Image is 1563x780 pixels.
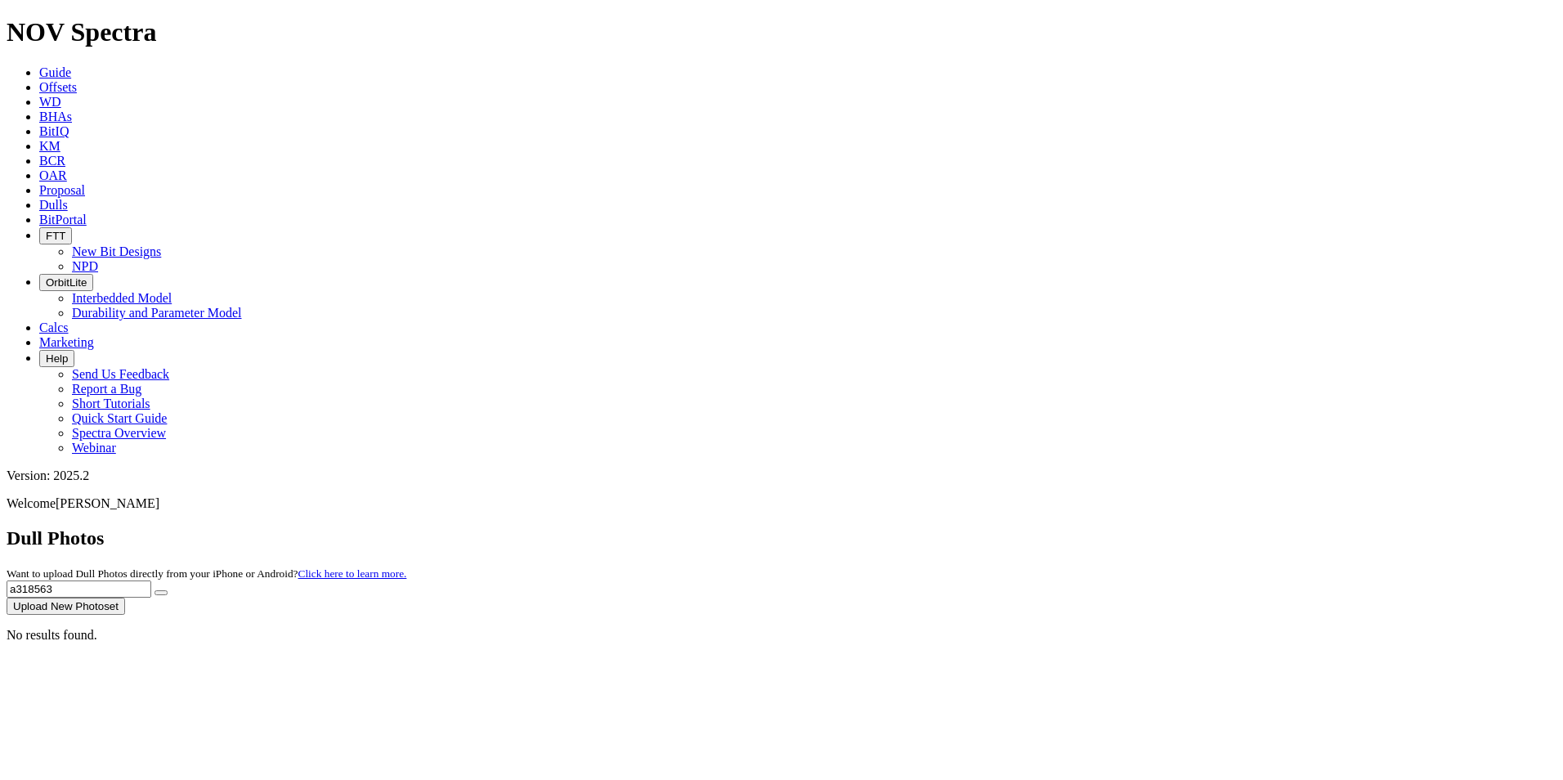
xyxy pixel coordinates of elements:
[72,244,161,258] a: New Bit Designs
[39,65,71,79] a: Guide
[39,95,61,109] a: WD
[39,124,69,138] a: BitIQ
[7,598,125,615] button: Upload New Photoset
[46,276,87,289] span: OrbitLite
[39,168,67,182] a: OAR
[7,628,1556,643] p: No results found.
[72,411,167,425] a: Quick Start Guide
[7,468,1556,483] div: Version: 2025.2
[7,581,151,598] input: Search Serial Number
[7,17,1556,47] h1: NOV Spectra
[298,567,407,580] a: Click here to learn more.
[39,80,77,94] a: Offsets
[72,382,141,396] a: Report a Bug
[7,567,406,580] small: Want to upload Dull Photos directly from your iPhone or Android?
[39,321,69,334] a: Calcs
[72,291,172,305] a: Interbedded Model
[72,367,169,381] a: Send Us Feedback
[46,352,68,365] span: Help
[39,183,85,197] a: Proposal
[39,110,72,123] a: BHAs
[72,397,150,410] a: Short Tutorials
[72,426,166,440] a: Spectra Overview
[72,441,116,455] a: Webinar
[39,335,94,349] a: Marketing
[7,527,1556,549] h2: Dull Photos
[39,274,93,291] button: OrbitLite
[39,154,65,168] a: BCR
[39,139,60,153] a: KM
[39,198,68,212] a: Dulls
[56,496,159,510] span: [PERSON_NAME]
[46,230,65,242] span: FTT
[39,227,72,244] button: FTT
[72,306,242,320] a: Durability and Parameter Model
[72,259,98,273] a: NPD
[39,350,74,367] button: Help
[7,496,1556,511] p: Welcome
[39,213,87,226] a: BitPortal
